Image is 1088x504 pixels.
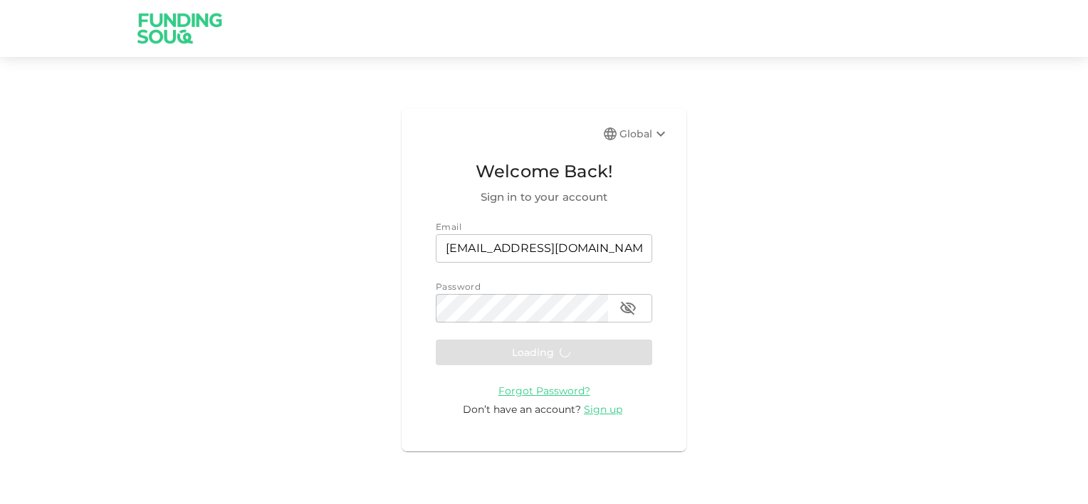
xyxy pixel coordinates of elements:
[463,403,581,416] span: Don’t have an account?
[619,125,669,142] div: Global
[436,189,652,206] span: Sign in to your account
[436,294,608,322] input: password
[498,384,590,397] span: Forgot Password?
[436,234,652,263] input: email
[436,158,652,185] span: Welcome Back!
[584,403,622,416] span: Sign up
[436,281,481,292] span: Password
[436,221,461,232] span: Email
[498,384,590,397] a: Forgot Password?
